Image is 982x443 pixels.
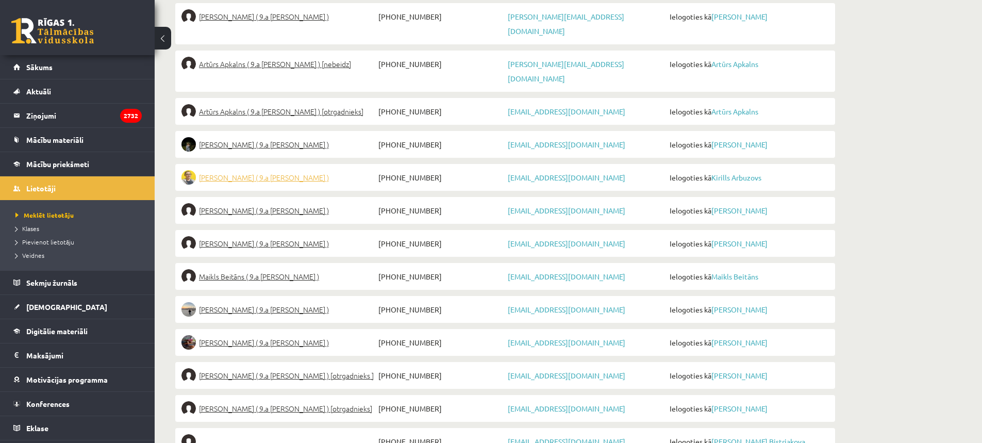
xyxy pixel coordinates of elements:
[13,79,142,103] a: Aktuāli
[181,170,376,185] a: [PERSON_NAME] ( 9.a [PERSON_NAME] )
[181,269,196,284] img: Maikls Beitāns
[508,272,625,281] a: [EMAIL_ADDRESS][DOMAIN_NAME]
[181,401,376,416] a: [PERSON_NAME] ( 9.a [PERSON_NAME] ) [otrgadnieks]
[376,57,505,71] span: [PHONE_NUMBER]
[181,9,376,24] a: [PERSON_NAME] ( 9.a [PERSON_NAME] )
[181,203,376,218] a: [PERSON_NAME] ( 9.a [PERSON_NAME] )
[13,55,142,79] a: Sākums
[199,9,329,24] span: [PERSON_NAME] ( 9.a [PERSON_NAME] )
[508,371,625,380] a: [EMAIL_ADDRESS][DOMAIN_NAME]
[376,9,505,24] span: [PHONE_NUMBER]
[199,137,329,152] span: [PERSON_NAME] ( 9.a [PERSON_NAME] )
[667,368,829,383] span: Ielogoties kā
[26,278,77,287] span: Sekmju žurnāls
[711,371,768,380] a: [PERSON_NAME]
[181,335,376,350] a: [PERSON_NAME] ( 9.a [PERSON_NAME] )
[181,137,196,152] img: Katrīna Arāja
[11,18,94,44] a: Rīgas 1. Tālmācības vidusskola
[13,343,142,367] a: Maksājumi
[15,251,44,259] span: Veidnes
[376,137,505,152] span: [PHONE_NUMBER]
[26,399,70,408] span: Konferences
[376,302,505,317] span: [PHONE_NUMBER]
[181,269,376,284] a: Maikls Beitāns ( 9.a [PERSON_NAME] )
[181,368,376,383] a: [PERSON_NAME] ( 9.a [PERSON_NAME] ) [otrgadnieks ]
[26,159,89,169] span: Mācību priekšmeti
[711,239,768,248] a: [PERSON_NAME]
[199,335,329,350] span: [PERSON_NAME] ( 9.a [PERSON_NAME] )
[13,176,142,200] a: Lietotāji
[711,140,768,149] a: [PERSON_NAME]
[181,57,376,71] a: Artūrs Apkalns ( 9.a [PERSON_NAME] ) [nebeidz]
[376,401,505,416] span: [PHONE_NUMBER]
[508,59,624,83] a: [PERSON_NAME][EMAIL_ADDRESS][DOMAIN_NAME]
[199,401,372,416] span: [PERSON_NAME] ( 9.a [PERSON_NAME] ) [otrgadnieks]
[376,170,505,185] span: [PHONE_NUMBER]
[13,104,142,127] a: Ziņojumi2732
[181,9,196,24] img: Aleksandrs Antoņenko
[26,62,53,72] span: Sākums
[120,109,142,123] i: 2732
[508,239,625,248] a: [EMAIL_ADDRESS][DOMAIN_NAME]
[667,170,829,185] span: Ielogoties kā
[711,338,768,347] a: [PERSON_NAME]
[26,423,48,433] span: Eklase
[376,104,505,119] span: [PHONE_NUMBER]
[181,104,376,119] a: Artūrs Apkalns ( 9.a [PERSON_NAME] ) [otrgadnieks]
[181,335,196,350] img: Evelīna Bernatoviča
[26,135,84,144] span: Mācību materiāli
[26,184,56,193] span: Lietotāji
[199,170,329,185] span: [PERSON_NAME] ( 9.a [PERSON_NAME] )
[711,59,758,69] a: Artūrs Apkalns
[199,368,374,383] span: [PERSON_NAME] ( 9.a [PERSON_NAME] ) [otrgadnieks ]
[13,319,142,343] a: Digitālie materiāli
[376,236,505,251] span: [PHONE_NUMBER]
[508,140,625,149] a: [EMAIL_ADDRESS][DOMAIN_NAME]
[508,305,625,314] a: [EMAIL_ADDRESS][DOMAIN_NAME]
[181,236,376,251] a: [PERSON_NAME] ( 9.a [PERSON_NAME] )
[508,173,625,182] a: [EMAIL_ADDRESS][DOMAIN_NAME]
[667,9,829,24] span: Ielogoties kā
[181,104,196,119] img: Artūrs Apkalns
[26,326,88,336] span: Digitālie materiāli
[199,302,329,317] span: [PERSON_NAME] ( 9.a [PERSON_NAME] )
[13,368,142,391] a: Motivācijas programma
[181,236,196,251] img: Izabella Bebre
[667,401,829,416] span: Ielogoties kā
[26,104,142,127] legend: Ziņojumi
[26,343,142,367] legend: Maksājumi
[667,335,829,350] span: Ielogoties kā
[508,338,625,347] a: [EMAIL_ADDRESS][DOMAIN_NAME]
[667,302,829,317] span: Ielogoties kā
[508,404,625,413] a: [EMAIL_ADDRESS][DOMAIN_NAME]
[13,152,142,176] a: Mācību priekšmeti
[181,302,196,317] img: Milana Belavina
[13,128,142,152] a: Mācību materiāli
[711,404,768,413] a: [PERSON_NAME]
[199,57,351,71] span: Artūrs Apkalns ( 9.a [PERSON_NAME] ) [nebeidz]
[15,238,74,246] span: Pievienot lietotāju
[711,107,758,116] a: Artūrs Apkalns
[181,401,196,416] img: Dāvis Bezpaļčikovs
[199,236,329,251] span: [PERSON_NAME] ( 9.a [PERSON_NAME] )
[667,104,829,119] span: Ielogoties kā
[711,12,768,21] a: [PERSON_NAME]
[26,302,107,311] span: [DEMOGRAPHIC_DATA]
[26,375,108,384] span: Motivācijas programma
[181,302,376,317] a: [PERSON_NAME] ( 9.a [PERSON_NAME] )
[15,237,144,247] a: Pievienot lietotāju
[667,203,829,218] span: Ielogoties kā
[181,368,196,383] img: Riāna Bērziņa
[13,392,142,416] a: Konferences
[15,210,144,220] a: Meklēt lietotāju
[181,203,196,218] img: Mihails Bahšijevs
[667,236,829,251] span: Ielogoties kā
[199,104,363,119] span: Artūrs Apkalns ( 9.a [PERSON_NAME] ) [otrgadnieks]
[376,368,505,383] span: [PHONE_NUMBER]
[13,416,142,440] a: Eklase
[15,224,144,233] a: Klases
[15,211,74,219] span: Meklēt lietotāju
[508,12,624,36] a: [PERSON_NAME][EMAIL_ADDRESS][DOMAIN_NAME]
[711,305,768,314] a: [PERSON_NAME]
[711,272,758,281] a: Maikls Beitāns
